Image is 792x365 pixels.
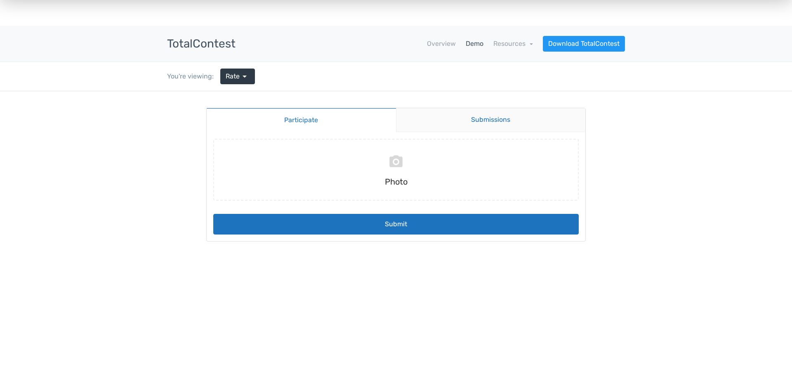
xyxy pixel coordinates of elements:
a: Resources [493,40,533,47]
span: arrow_drop_down [240,71,250,81]
a: Demo [466,39,483,49]
a: Rate arrow_drop_down [220,69,255,84]
div: You're viewing: [167,71,220,81]
a: Submissions [396,17,586,41]
h3: TotalContest [167,38,236,50]
a: Participate [207,17,396,41]
a: Download TotalContest [543,36,625,52]
span: Rate [226,71,240,81]
button: Submit [213,123,579,143]
a: Overview [427,39,456,49]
